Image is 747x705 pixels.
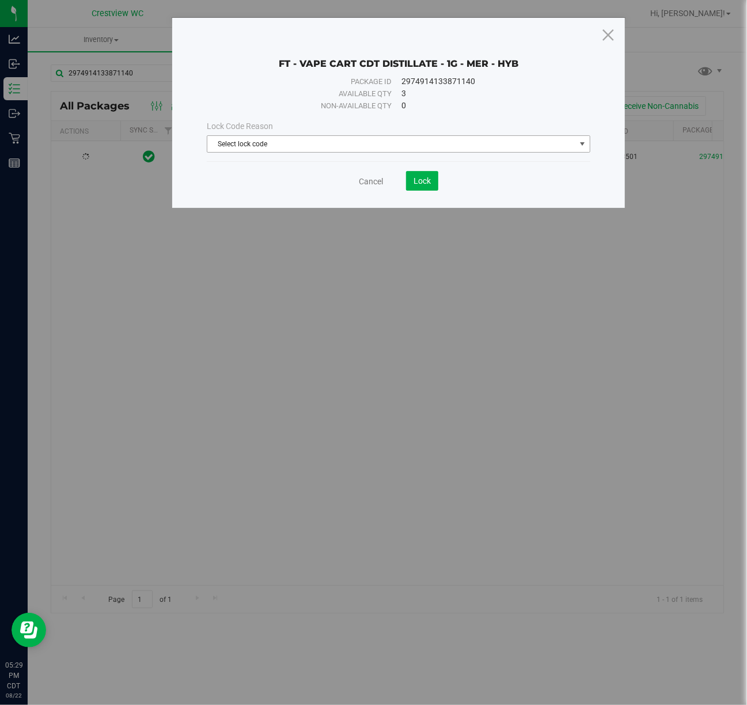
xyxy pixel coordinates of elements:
[406,171,438,191] button: Lock
[207,136,575,152] span: Select lock code
[359,176,383,187] a: Cancel
[207,122,273,131] span: Lock Code Reason
[223,100,392,112] div: Non-available qty
[401,100,574,112] div: 0
[414,176,431,185] span: Lock
[575,136,589,152] span: select
[401,88,574,100] div: 3
[401,75,574,88] div: 2974914133871140
[12,613,46,647] iframe: Resource center
[223,76,392,88] div: Package ID
[223,88,392,100] div: Available qty
[207,41,590,70] div: FT - VAPE CART CDT DISTILLATE - 1G - MER - HYB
